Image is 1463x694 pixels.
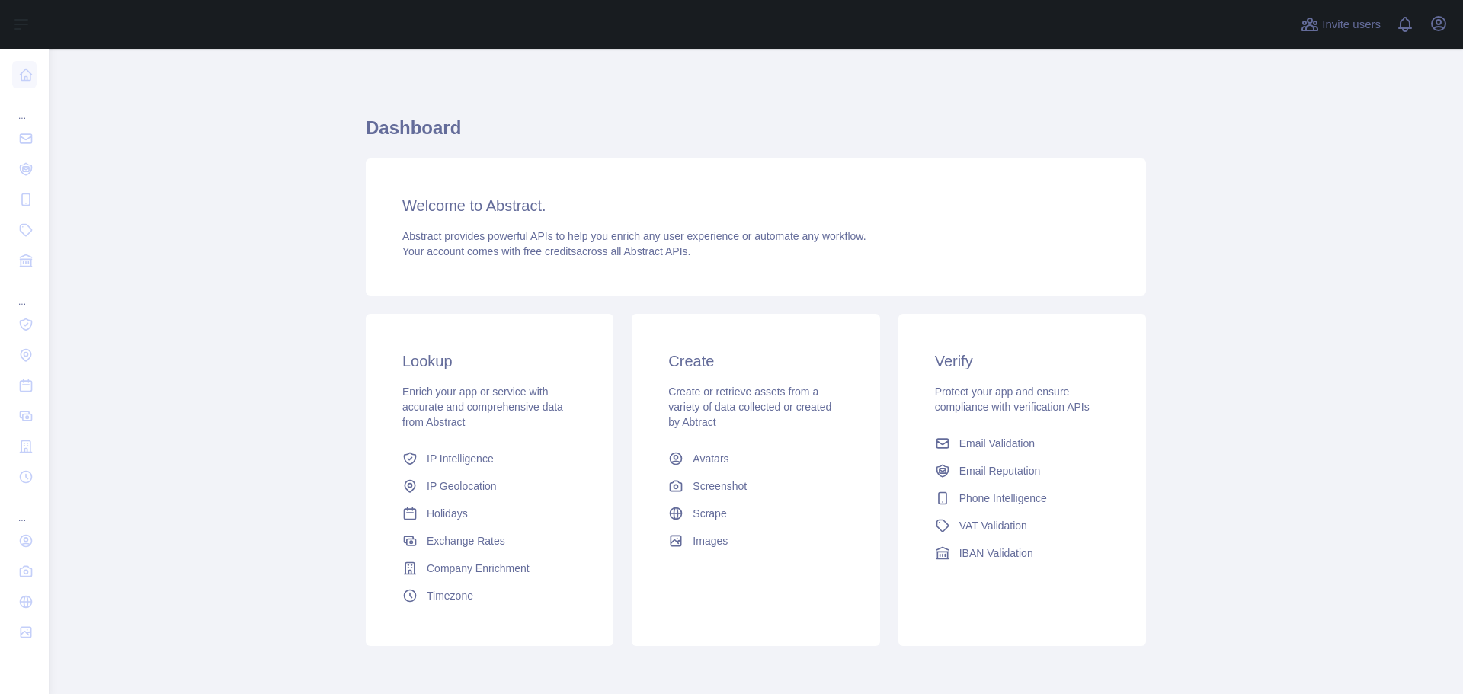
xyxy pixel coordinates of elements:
span: Screenshot [693,478,747,494]
span: Exchange Rates [427,533,505,548]
span: Enrich your app or service with accurate and comprehensive data from Abstract [402,385,563,428]
span: Timezone [427,588,473,603]
a: Phone Intelligence [929,485,1116,512]
span: Images [693,533,728,548]
h3: Create [668,350,843,372]
a: VAT Validation [929,512,1116,539]
a: Scrape [662,500,849,527]
span: Email Validation [959,436,1035,451]
span: Company Enrichment [427,561,530,576]
span: IBAN Validation [959,545,1033,561]
div: ... [12,91,37,122]
a: IP Intelligence [396,445,583,472]
span: VAT Validation [959,518,1027,533]
a: Email Validation [929,430,1116,457]
span: Avatars [693,451,728,466]
h3: Welcome to Abstract. [402,195,1109,216]
span: free credits [523,245,576,257]
span: Email Reputation [959,463,1041,478]
a: IP Geolocation [396,472,583,500]
span: Phone Intelligence [959,491,1047,506]
button: Invite users [1298,12,1384,37]
span: Holidays [427,506,468,521]
span: Scrape [693,506,726,521]
a: Avatars [662,445,849,472]
a: Company Enrichment [396,555,583,582]
h3: Verify [935,350,1109,372]
a: Images [662,527,849,555]
h3: Lookup [402,350,577,372]
span: Your account comes with across all Abstract APIs. [402,245,690,257]
span: Create or retrieve assets from a variety of data collected or created by Abtract [668,385,831,428]
span: IP Geolocation [427,478,497,494]
div: ... [12,277,37,308]
h1: Dashboard [366,116,1146,152]
a: Screenshot [662,472,849,500]
a: Exchange Rates [396,527,583,555]
a: Holidays [396,500,583,527]
a: Email Reputation [929,457,1116,485]
span: IP Intelligence [427,451,494,466]
span: Protect your app and ensure compliance with verification APIs [935,385,1090,413]
span: Invite users [1322,16,1381,34]
div: ... [12,494,37,524]
a: Timezone [396,582,583,609]
a: IBAN Validation [929,539,1116,567]
span: Abstract provides powerful APIs to help you enrich any user experience or automate any workflow. [402,230,866,242]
